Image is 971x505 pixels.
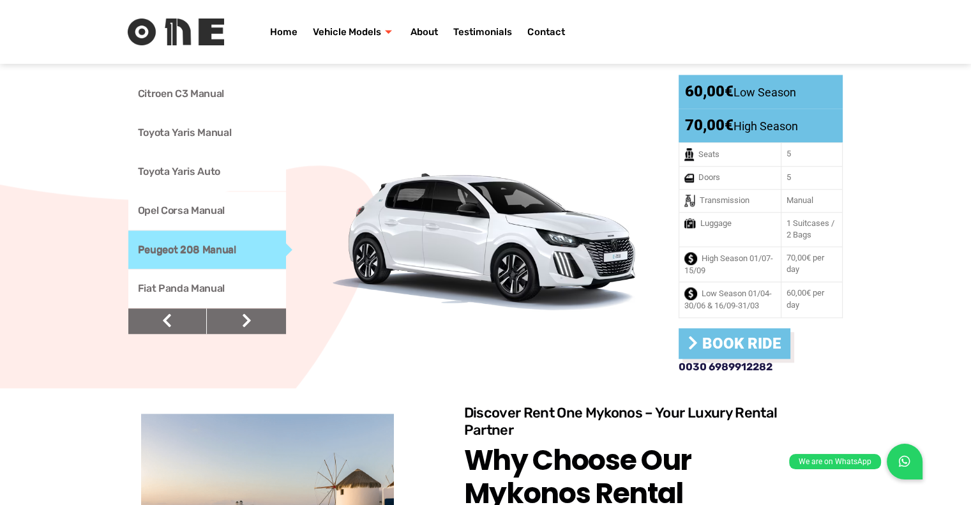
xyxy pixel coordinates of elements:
[684,195,695,207] img: Transmission
[679,361,772,373] span: 0030 6989912282
[887,444,922,479] a: We are on WhatsApp
[679,282,781,317] td: Low Season 01/04-30/06 & 16/09-31/03
[128,114,287,152] a: Toyota Yaris Manual
[464,404,786,439] h3: Discover Rent One Mykonos – Your Luxury Rental Partner
[679,75,843,109] div: 60,00€
[679,212,781,246] td: Luggage
[128,192,287,230] a: Opel Corsa Manual
[403,6,446,57] a: About
[446,6,520,57] a: Testimonials
[520,6,572,57] a: Contact
[684,174,694,183] img: Doors
[781,282,842,317] td: 60,00€ per day
[781,142,842,166] td: 5
[679,246,781,282] td: High Season 01/07-15/09
[679,359,772,375] a: 0030 6989912282
[679,328,790,359] a: Book Ride
[789,454,881,469] div: We are on WhatsApp
[128,75,287,113] a: Citroen C3 Manual
[781,246,842,282] td: 70,00€ per day
[128,19,224,45] img: Rent One Logo without Text
[684,252,697,265] img: High Season 01/07-15/09
[128,153,287,191] a: Toyota Yaris Auto
[312,128,659,322] img: Peugeot 208 Manual
[684,218,696,229] img: Luggage
[128,269,287,308] a: Fiat Panda Manual
[305,6,403,57] a: Vehicle Models
[781,166,842,189] td: 5
[679,166,781,189] td: Doors
[128,230,287,269] a: Peugeot 208 Manual
[684,287,697,300] img: Low Season 01/04-30/06 & 16/09-31/03
[781,212,842,246] td: 1 Suitcases / 2 Bags
[781,189,842,212] td: Manual
[734,86,796,99] span: Low Season
[734,119,798,133] span: High Season
[262,6,305,57] a: Home
[679,142,781,166] td: Seats
[679,109,843,142] div: 70,00€
[679,189,781,212] td: Transmission
[684,148,694,161] img: Seats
